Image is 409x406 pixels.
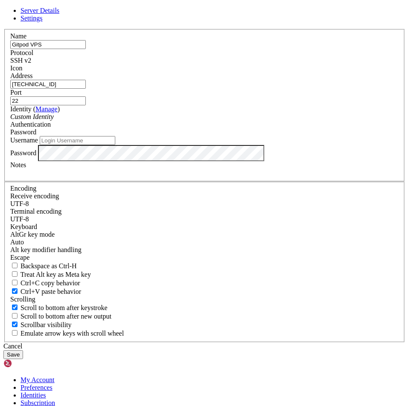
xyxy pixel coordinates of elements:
[10,113,399,121] div: Custom Identity
[10,149,36,156] label: Password
[40,136,115,145] input: Login Username
[10,288,81,295] label: Ctrl+V pastes if true, sends ^V to host if false. Ctrl+Shift+V sends ^V to host if true, pastes i...
[10,262,77,270] label: If true, the backspace should send BS ('\x08', aka ^H). Otherwise the backspace key should send '...
[20,7,59,14] a: Server Details
[10,313,111,320] label: Scroll to bottom after new output.
[10,330,124,337] label: When using the alternative screen buffer, and DECCKM (Application Cursor Keys) is active, mouse w...
[10,57,31,64] span: SSH v2
[12,330,18,336] input: Emulate arrow keys with scroll wheel
[10,254,29,261] span: Escape
[10,321,72,328] label: The vertical scrollbar mode.
[10,254,399,261] div: Escape
[10,215,29,223] span: UTF-8
[12,313,18,319] input: Scroll to bottom after new output
[10,215,399,223] div: UTF-8
[10,32,26,40] label: Name
[10,238,24,246] span: Auto
[10,238,399,246] div: Auto
[20,279,80,287] span: Ctrl+C copy behavior
[20,376,55,383] a: My Account
[10,121,51,128] label: Authentication
[10,64,22,72] label: Icon
[10,304,108,311] label: Whether to scroll to the bottom on any keystroke.
[12,263,18,268] input: Backspace as Ctrl-H
[10,296,35,303] label: Scrolling
[10,96,86,105] input: Port Number
[20,14,43,22] a: Settings
[20,391,46,399] a: Identities
[12,304,18,310] input: Scroll to bottom after keystroke
[10,208,61,215] label: The default terminal encoding. ISO-2022 enables character map translations (like graphics maps). ...
[10,57,399,64] div: SSH v2
[20,262,77,270] span: Backspace as Ctrl-H
[12,322,18,327] input: Scrollbar visibility
[10,136,38,144] label: Username
[20,271,91,278] span: Treat Alt key as Meta key
[10,128,36,136] span: Password
[10,105,60,113] label: Identity
[10,113,54,120] i: Custom Identity
[33,105,60,113] span: ( )
[10,185,36,192] label: Encoding
[20,384,53,391] a: Preferences
[3,350,23,359] button: Save
[20,304,108,311] span: Scroll to bottom after keystroke
[10,200,399,208] div: UTF-8
[10,128,399,136] div: Password
[10,89,22,96] label: Port
[10,161,26,168] label: Notes
[20,288,81,295] span: Ctrl+V paste behavior
[10,271,91,278] label: Whether the Alt key acts as a Meta key or as a distinct Alt key.
[20,321,72,328] span: Scrollbar visibility
[20,330,124,337] span: Emulate arrow keys with scroll wheel
[20,313,111,320] span: Scroll to bottom after new output
[12,288,18,294] input: Ctrl+V paste behavior
[10,49,33,56] label: Protocol
[35,105,58,113] a: Manage
[12,280,18,285] input: Ctrl+C copy behavior
[10,231,55,238] label: Set the expected encoding for data received from the host. If the encodings do not match, visual ...
[10,80,86,89] input: Host Name or IP
[10,223,37,230] label: Keyboard
[10,246,82,253] label: Controls how the Alt key is handled. Escape: Send an ESC prefix. 8-Bit: Add 128 to the typed char...
[10,40,86,49] input: Server Name
[10,279,80,287] label: Ctrl-C copies if true, send ^C to host if false. Ctrl-Shift-C sends ^C to host if true, copies if...
[3,359,53,368] img: Shellngn
[3,342,406,350] div: Cancel
[10,72,32,79] label: Address
[10,200,29,207] span: UTF-8
[12,271,18,277] input: Treat Alt key as Meta key
[10,192,59,200] label: Set the expected encoding for data received from the host. If the encodings do not match, visual ...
